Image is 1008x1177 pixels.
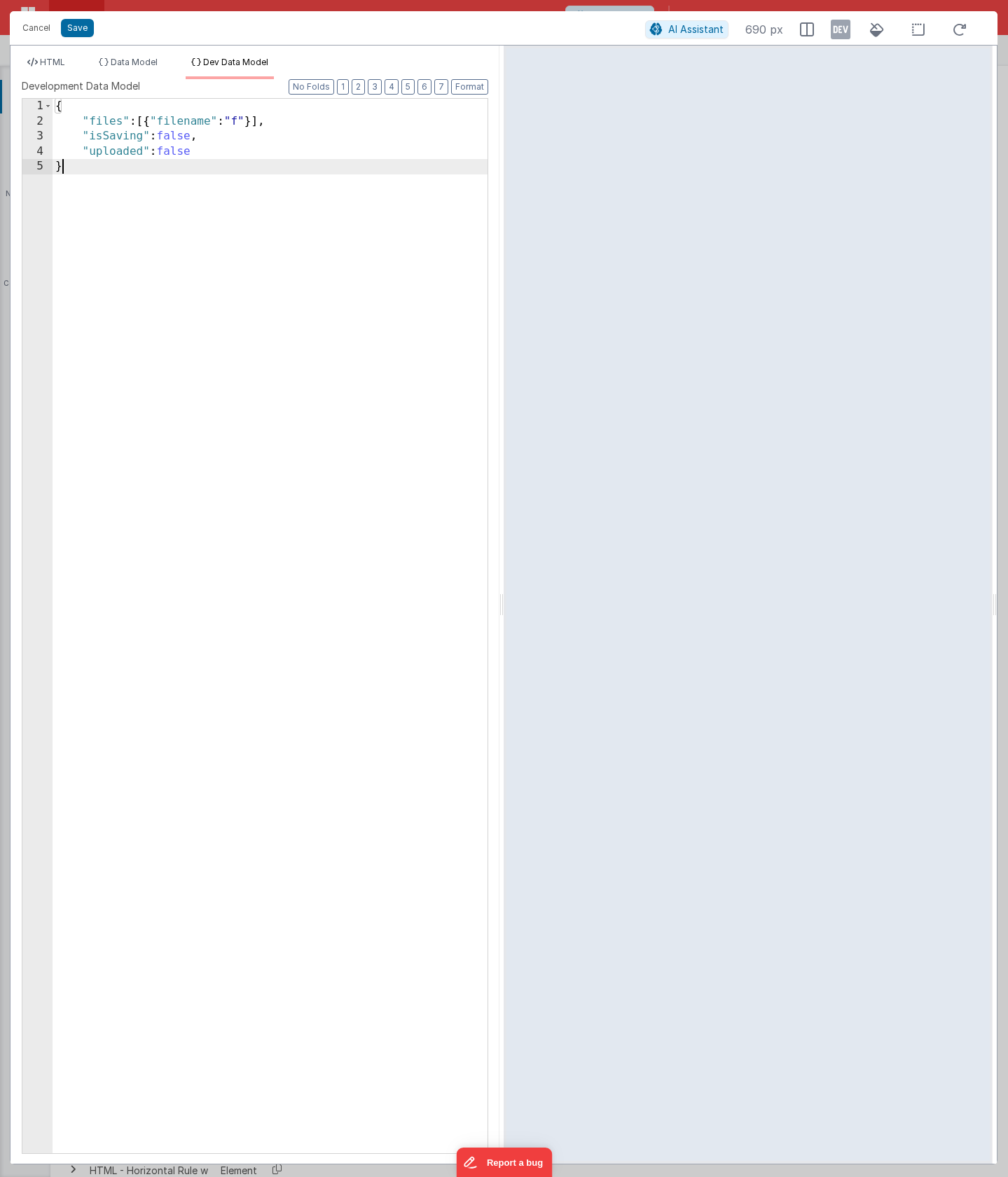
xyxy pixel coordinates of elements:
span: Development Data Model [22,79,140,93]
span: Dev Data Model [203,57,268,67]
button: Cancel [15,18,57,38]
button: No Folds [289,79,334,95]
div: 4 [22,144,53,160]
div: 1 [22,99,53,114]
span: 690 px [745,21,783,38]
button: 6 [417,79,431,95]
iframe: Marker.io feedback button [456,1148,552,1177]
span: HTML [40,57,65,67]
span: AI Assistant [668,23,724,35]
button: 1 [337,79,349,95]
button: AI Assistant [645,20,729,39]
button: 3 [368,79,382,95]
div: 2 [22,114,53,130]
div: 3 [22,129,53,144]
button: 4 [385,79,399,95]
button: 7 [434,79,448,95]
button: 2 [352,79,365,95]
button: Save [61,19,94,37]
button: 5 [401,79,415,95]
div: 5 [22,159,53,174]
span: Data Model [111,57,158,67]
button: Format [451,79,488,95]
